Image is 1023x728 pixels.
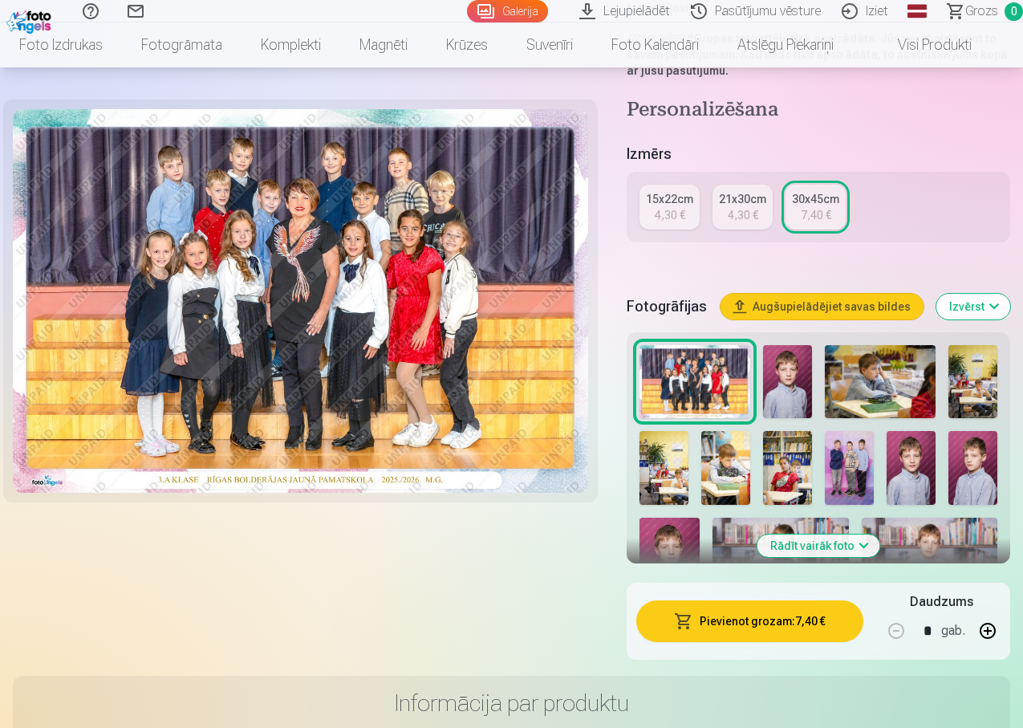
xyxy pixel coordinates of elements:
[636,600,863,642] button: Pievienot grozam:7,40 €
[1005,2,1023,21] span: 0
[936,294,1010,319] button: Izvērst
[242,22,340,67] a: Komplekti
[719,191,766,207] div: 21x30cm
[718,22,853,67] a: Atslēgu piekariņi
[757,535,880,557] button: Rādīt vairāk foto
[853,22,991,67] a: Visi produkti
[910,592,973,612] h5: Daudzums
[627,295,708,318] h5: Fotogrāfijas
[122,22,242,67] a: Fotogrāmata
[965,2,998,21] span: Grozs
[627,98,1010,124] h4: Personalizēšana
[6,6,55,34] img: /fa1
[340,22,427,67] a: Magnēti
[728,207,758,223] div: 4,30 €
[655,207,685,223] div: 4,30 €
[627,32,1008,77] strong: Grupas fotoattēls tiek apstrādāts. Jūs varat pievienot to savam pasūtījumam. Kad bilde tiks apstr...
[627,143,1010,165] h5: Izmērs
[801,207,831,223] div: 7,40 €
[427,22,507,67] a: Krūzes
[26,689,997,718] h3: Informācija par produktu
[721,294,924,319] button: Augšupielādējiet savas bildes
[592,22,718,67] a: Foto kalendāri
[786,185,846,230] a: 30x45cm7,40 €
[941,612,965,650] div: gab.
[646,191,693,207] div: 15x22cm
[712,185,773,230] a: 21x30cm4,30 €
[507,22,592,67] a: Suvenīri
[792,191,839,207] div: 30x45cm
[639,185,700,230] a: 15x22cm4,30 €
